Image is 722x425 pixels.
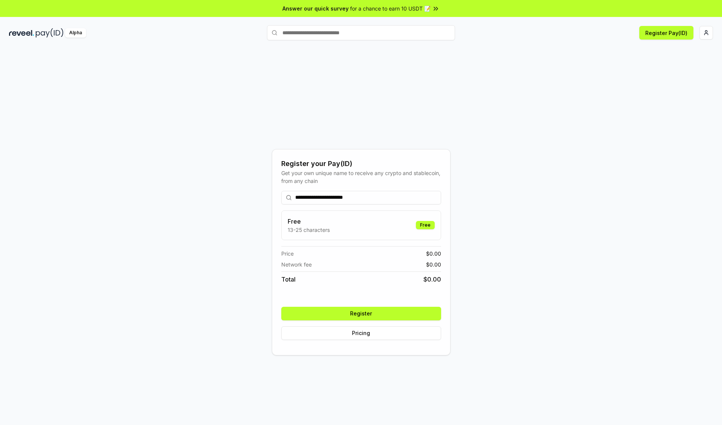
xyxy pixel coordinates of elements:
[281,169,441,185] div: Get your own unique name to receive any crypto and stablecoin, from any chain
[281,158,441,169] div: Register your Pay(ID)
[281,260,312,268] span: Network fee
[9,28,34,38] img: reveel_dark
[639,26,693,40] button: Register Pay(ID)
[288,217,330,226] h3: Free
[281,275,296,284] span: Total
[426,250,441,257] span: $ 0.00
[65,28,86,38] div: Alpha
[282,5,349,12] span: Answer our quick survey
[423,275,441,284] span: $ 0.00
[426,260,441,268] span: $ 0.00
[281,307,441,320] button: Register
[281,250,294,257] span: Price
[350,5,431,12] span: for a chance to earn 10 USDT 📝
[288,226,330,234] p: 13-25 characters
[36,28,64,38] img: pay_id
[416,221,435,229] div: Free
[281,326,441,340] button: Pricing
